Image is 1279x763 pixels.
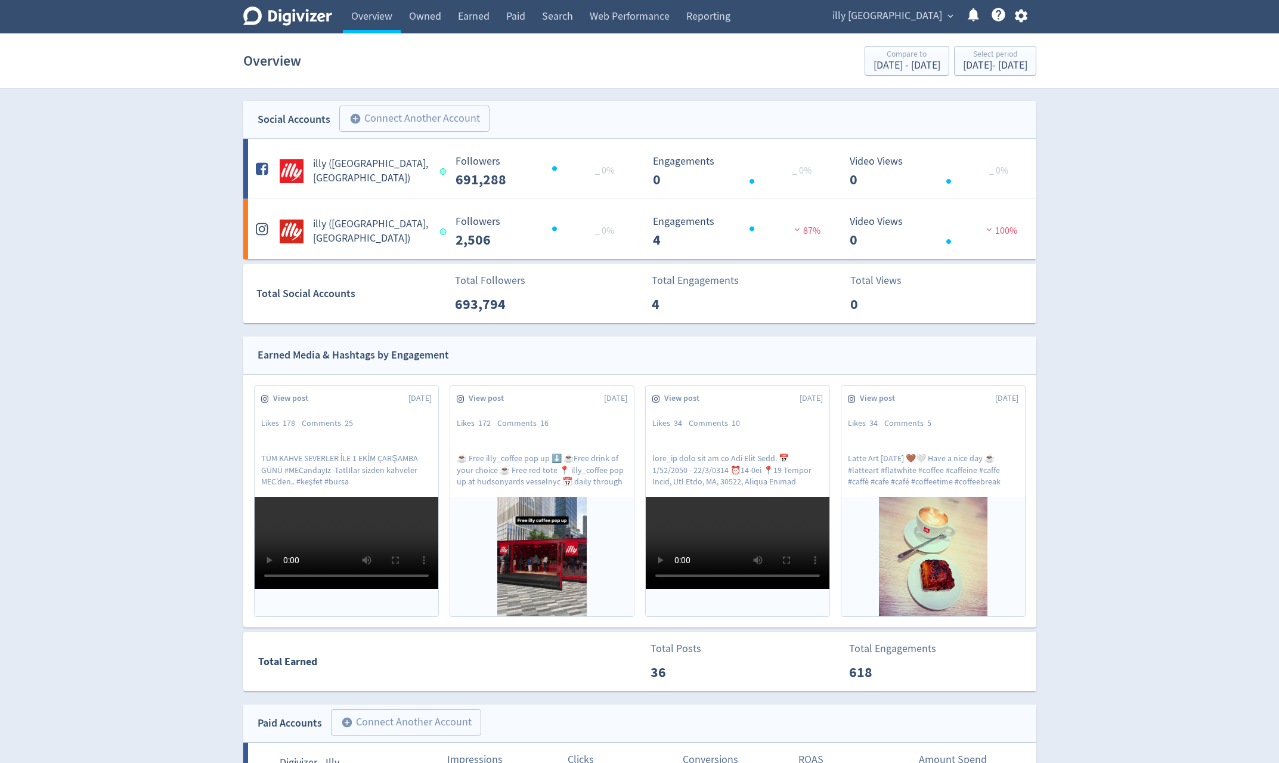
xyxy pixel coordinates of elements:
[652,294,720,315] p: 4
[469,393,510,404] span: View post
[280,220,304,243] img: illy (AU, NZ) undefined
[850,273,919,289] p: Total Views
[261,418,302,430] div: Likes
[255,386,438,616] a: View post[DATE]Likes178Comments25TÜM KAHVE SEVERLER İLE 1 EKİM ÇARŞAMBA GÜNÜ #MECandayız -Tatlıla...
[261,453,432,486] p: TÜM KAHVE SEVERLER İLE 1 EKİM ÇARŞAMBA GÜNÜ #MECandayız -Tatlılar sizden kahveler MEC’den.. #keşf...
[440,228,450,235] span: Data last synced: 1 Oct 2025, 12:01am (AEST)
[313,217,429,246] h5: illy ([GEOGRAPHIC_DATA], [GEOGRAPHIC_DATA])
[848,418,884,430] div: Likes
[450,156,628,187] svg: Followers ---
[689,418,747,430] div: Comments
[963,50,1027,60] div: Select period
[664,393,706,404] span: View post
[945,11,956,21] span: expand_more
[983,225,1017,237] span: 100%
[963,60,1027,71] div: [DATE] - [DATE]
[478,418,491,428] span: 172
[457,453,627,486] p: ☕️ Free illy_coffee pop up ⬇️ ☕️Free drink of your choice ☕️ Free red tote 📍 illy_coffee pop up a...
[792,165,812,177] span: _ 0%
[828,7,956,26] button: illy [GEOGRAPHIC_DATA]
[440,168,450,175] span: Data last synced: 1 Oct 2025, 12:01am (AEST)
[989,165,1008,177] span: _ 0%
[341,716,353,728] span: add_circle
[243,42,301,80] h1: Overview
[455,294,524,315] p: 693,794
[450,386,634,616] a: View post[DATE]Likes172Comments16☕️ Free illy_coffee pop up ⬇️ ☕️Free drink of your choice ☕️ Fre...
[927,418,931,428] span: 5
[450,216,628,248] svg: Followers ---
[849,662,918,683] p: 618
[995,393,1018,404] span: [DATE]
[651,641,719,657] p: Total Posts
[339,106,490,132] button: Connect Another Account
[273,393,315,404] span: View post
[860,393,902,404] span: View post
[258,111,330,128] div: Social Accounts
[865,46,949,76] button: Compare to[DATE] - [DATE]
[652,453,823,486] p: lore_ip dolo sit am co Adi Elit Sedd. 📅 1/52/2050 - 22/3/0314 ⏰14-0ei 📍19 Tempor Incid, Utl Etdo,...
[832,7,942,26] span: illy [GEOGRAPHIC_DATA]
[345,418,353,428] span: 25
[874,60,940,71] div: [DATE] - [DATE]
[455,273,525,289] p: Total Followers
[844,156,1023,187] svg: Video Views 0
[330,107,490,132] a: Connect Another Account
[674,418,682,428] span: 34
[604,393,627,404] span: [DATE]
[874,50,940,60] div: Compare to
[884,418,938,430] div: Comments
[258,347,449,364] div: Earned Media & Hashtags by Engagement
[595,225,614,237] span: _ 0%
[652,418,689,430] div: Likes
[258,715,322,732] div: Paid Accounts
[844,216,1023,248] svg: Video Views 0
[800,393,823,404] span: [DATE]
[791,225,820,237] span: 87%
[652,273,739,289] p: Total Engagements
[243,199,1036,259] a: illy (AU, NZ) undefinedilly ([GEOGRAPHIC_DATA], [GEOGRAPHIC_DATA]) Followers --- Followers 2,506 ...
[349,113,361,125] span: add_circle
[408,393,432,404] span: [DATE]
[651,662,719,683] p: 36
[313,157,429,186] h5: illy ([GEOGRAPHIC_DATA], [GEOGRAPHIC_DATA])
[848,453,1018,486] p: Latte Art [DATE] 🤎🤍 Have a nice day ☕️ #latteart #flatwhite #coffee #caffeine #caffe #caffè #cafe...
[646,386,829,616] a: View post[DATE]Likes34Comments10lore_ip dolo sit am co Adi Elit Sedd. 📅 1/52/2050 - 22/3/0314 ⏰14...
[497,418,555,430] div: Comments
[244,653,640,671] div: Total Earned
[540,418,549,428] span: 16
[302,418,360,430] div: Comments
[869,418,878,428] span: 34
[849,641,936,657] p: Total Engagements
[841,386,1025,616] a: View post[DATE]Likes34Comments5Latte Art [DATE] 🤎🤍 Have a nice day ☕️ #latteart #flatwhite #coffe...
[322,711,481,736] a: Connect Another Account
[243,632,1036,691] a: Total EarnedTotal Posts36Total Engagements618
[331,709,481,736] button: Connect Another Account
[647,156,826,187] svg: Engagements 0
[647,216,826,248] svg: Engagements 4
[243,139,1036,199] a: illy (AU, NZ) undefinedilly ([GEOGRAPHIC_DATA], [GEOGRAPHIC_DATA]) Followers --- Followers 691,28...
[457,418,497,430] div: Likes
[791,225,803,234] img: negative-performance.svg
[256,285,447,302] div: Total Social Accounts
[280,159,304,183] img: illy (AU, NZ) undefined
[954,46,1036,76] button: Select period[DATE]- [DATE]
[983,225,995,234] img: negative-performance.svg
[595,165,614,177] span: _ 0%
[850,294,919,315] p: 0
[732,418,740,428] span: 10
[283,418,295,428] span: 178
